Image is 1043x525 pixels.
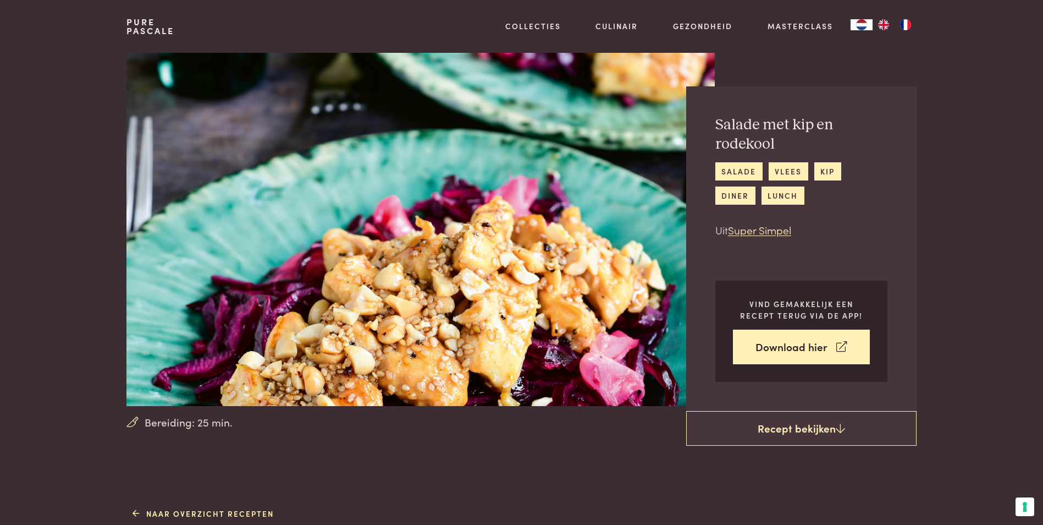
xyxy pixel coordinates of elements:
a: diner [715,187,755,205]
a: PurePascale [126,18,174,35]
a: EN [873,19,895,30]
h2: Salade met kip en rodekool [715,116,887,154]
a: Download hier [733,330,870,364]
p: Vind gemakkelijk een recept terug via de app! [733,298,870,321]
a: vlees [769,162,808,181]
div: Language [851,19,873,30]
span: Bereiding: 25 min. [145,414,233,430]
a: Masterclass [768,20,833,32]
a: kip [814,162,841,181]
aside: Language selected: Nederlands [851,19,917,30]
a: Collecties [505,20,561,32]
a: Recept bekijken [686,411,917,446]
a: FR [895,19,917,30]
a: salade [715,162,763,181]
a: Super Simpel [728,222,791,237]
img: Salade met kip en rodekool [126,53,714,406]
button: Uw voorkeuren voor toestemming voor trackingtechnologieën [1016,497,1034,516]
a: Naar overzicht recepten [133,508,274,519]
a: NL [851,19,873,30]
ul: Language list [873,19,917,30]
p: Uit [715,222,887,238]
a: Culinair [595,20,638,32]
a: Gezondheid [673,20,732,32]
a: lunch [761,187,804,205]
